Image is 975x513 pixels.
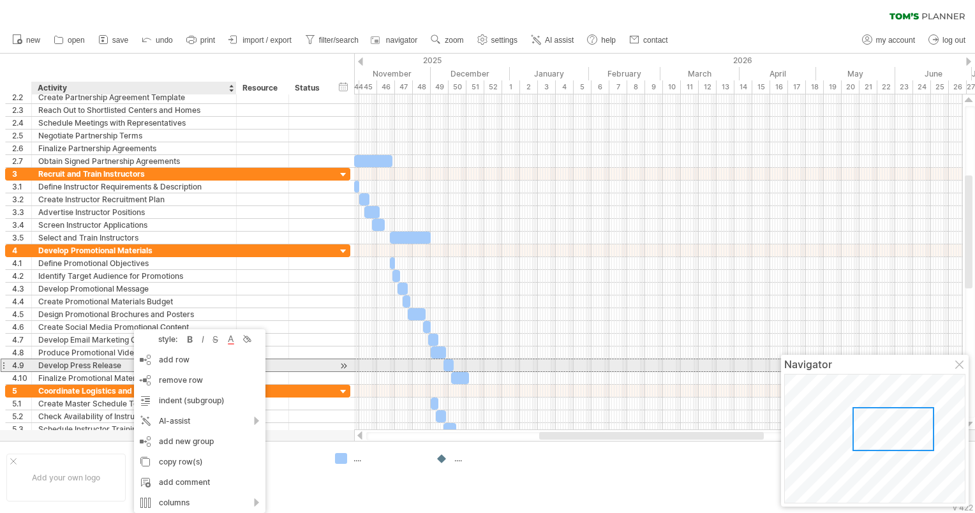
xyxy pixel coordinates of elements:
[931,80,949,94] div: 25
[38,117,230,129] div: Schedule Meetings with Representatives
[38,423,230,435] div: Schedule Instructor Training and Program Sessions
[183,32,219,48] a: print
[38,168,230,180] div: Recruit and Train Instructors
[806,80,824,94] div: 18
[38,206,230,218] div: Advertise Instructor Positions
[895,67,972,80] div: June 2026
[395,80,413,94] div: 47
[740,67,816,80] div: April 2026
[26,36,40,45] span: new
[752,80,770,94] div: 15
[12,410,31,422] div: 5.2
[502,80,520,94] div: 1
[134,390,265,411] div: indent (subgroup)
[38,334,230,346] div: Develop Email Marketing Campaign
[592,80,609,94] div: 6
[538,80,556,94] div: 3
[589,67,660,80] div: February 2026
[38,321,230,333] div: Create Social Media Promotional Content
[784,358,965,371] div: Navigator
[449,80,466,94] div: 50
[816,67,895,80] div: May 2026
[38,91,230,103] div: Create Partnership Agreement Template
[663,80,681,94] div: 10
[200,36,215,45] span: print
[38,219,230,231] div: Screen Instructor Applications
[12,423,31,435] div: 5.3
[12,321,31,333] div: 4.6
[12,257,31,269] div: 4.1
[12,155,31,167] div: 2.7
[942,36,965,45] span: log out
[574,80,592,94] div: 5
[38,193,230,205] div: Create Instructor Recruitment Plan
[431,67,510,80] div: December 2025
[134,431,265,452] div: add new group
[134,493,265,513] div: columns
[643,36,668,45] span: contact
[12,117,31,129] div: 2.4
[38,410,230,422] div: Check Availability of Instructors and Venues
[860,80,877,94] div: 21
[12,283,31,295] div: 4.3
[38,295,230,308] div: Create Promotional Materials Budget
[359,80,377,94] div: 45
[466,80,484,94] div: 51
[484,80,502,94] div: 52
[528,32,577,48] a: AI assist
[431,80,449,94] div: 49
[95,32,132,48] a: save
[12,270,31,282] div: 4.2
[556,80,574,94] div: 4
[699,80,717,94] div: 12
[12,193,31,205] div: 3.2
[138,32,177,48] a: undo
[627,80,645,94] div: 8
[242,36,292,45] span: import / export
[50,32,89,48] a: open
[112,36,128,45] span: save
[520,80,538,94] div: 2
[770,80,788,94] div: 16
[134,411,265,431] div: AI-assist
[913,80,931,94] div: 24
[38,257,230,269] div: Define Promotional Objectives
[953,503,973,512] div: v 422
[38,270,230,282] div: Identify Target Audience for Promotions
[12,130,31,142] div: 2.5
[38,398,230,410] div: Create Master Schedule Template
[510,67,589,80] div: January 2026
[139,334,184,344] div: style:
[38,308,230,320] div: Design Promotional Brochures and Posters
[474,32,521,48] a: settings
[660,67,740,80] div: March 2026
[12,359,31,371] div: 4.9
[354,453,423,464] div: ....
[295,82,323,94] div: Status
[386,36,417,45] span: navigator
[12,181,31,193] div: 3.1
[38,142,230,154] div: Finalize Partnership Agreements
[12,232,31,244] div: 3.5
[156,36,173,45] span: undo
[369,32,421,48] a: navigator
[12,244,31,256] div: 4
[717,80,734,94] div: 13
[626,32,672,48] a: contact
[824,80,842,94] div: 19
[302,32,362,48] a: filter/search
[734,80,752,94] div: 14
[38,346,230,359] div: Produce Promotional Video
[445,36,463,45] span: zoom
[38,232,230,244] div: Select and Train Instructors
[413,80,431,94] div: 48
[877,80,895,94] div: 22
[949,80,967,94] div: 26
[842,80,860,94] div: 20
[895,80,913,94] div: 23
[38,82,229,94] div: Activity
[38,244,230,256] div: Develop Promotional Materials
[12,206,31,218] div: 3.3
[12,372,31,384] div: 4.10
[12,219,31,231] div: 3.4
